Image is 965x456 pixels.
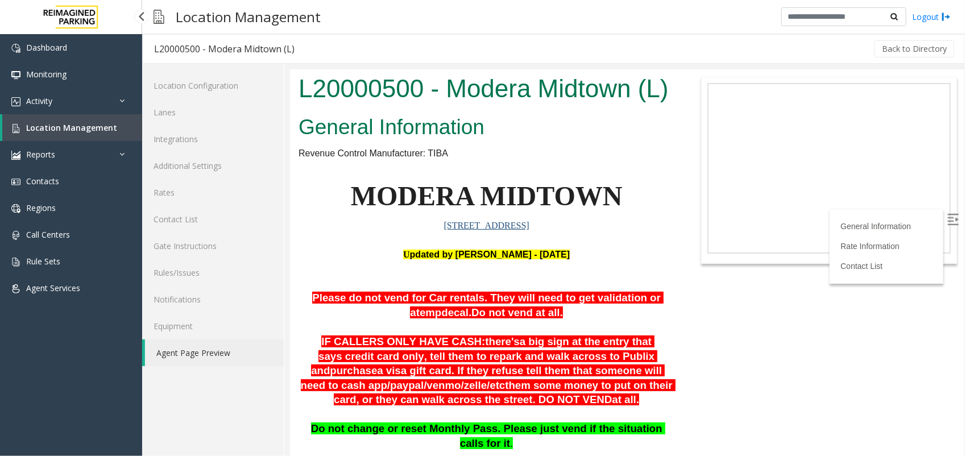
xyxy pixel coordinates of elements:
[181,237,273,249] span: Do not vend at all.
[26,176,59,186] span: Contacts
[26,256,60,267] span: Rule Sets
[657,144,669,156] img: Open/Close Sidebar Menu
[11,44,20,53] img: 'icon'
[26,283,80,293] span: Agent Services
[171,310,174,322] span: /
[142,233,284,259] a: Gate Instructions
[11,258,20,267] img: 'icon'
[151,237,181,249] span: decal.
[134,310,136,322] span: /
[11,71,20,80] img: 'icon'
[174,310,197,322] span: zelle
[31,266,195,278] span: IF CALLERS ONLY HAVE CASH:
[11,295,375,322] span: a visa gift card. If they refuse tell them that someone will need to cash app/
[11,284,20,293] img: 'icon'
[875,40,954,57] button: Back to Directory
[322,324,349,336] span: at all.
[220,368,223,380] span: .
[26,202,56,213] span: Regions
[26,229,70,240] span: Call Centers
[200,310,215,322] span: etc
[11,124,20,133] img: 'icon'
[11,97,20,106] img: 'icon'
[40,295,87,307] span: purchase
[9,43,384,73] h2: General Information
[142,313,284,339] a: Equipment
[113,180,120,190] font: U
[21,266,367,307] span: a big sign at the entry that says credit card only, tell them to repark and walk across to Publix...
[11,204,20,213] img: 'icon'
[550,192,593,201] a: Contact List
[142,259,284,286] a: Rules/Issues
[2,114,142,141] a: Location Management
[61,111,333,142] span: MODERA MIDTOWN
[142,206,284,233] a: Contact List
[9,79,158,89] span: Revenue Control Manufacturer: TIBA
[145,339,284,366] a: Agent Page Preview
[195,266,229,278] span: there's
[100,310,134,322] span: paypal
[942,11,951,23] img: logout
[11,231,20,240] img: 'icon'
[142,286,284,313] a: Notifications
[550,172,610,181] a: Rate Information
[26,122,117,133] span: Location Management
[113,180,280,190] font: pdated by [PERSON_NAME] - [DATE]
[142,126,284,152] a: Integrations
[154,3,164,31] img: pageIcon
[170,3,326,31] h3: Location Management
[142,99,284,126] a: Lanes
[197,310,200,322] span: /
[912,11,951,23] a: Logout
[154,42,295,56] div: L20000500 - Modera Midtown (L)
[142,72,284,99] a: Location Configuration
[26,149,55,160] span: Reports
[11,151,20,160] img: 'icon'
[142,179,284,206] a: Rates
[21,353,375,380] span: Do not change or reset Monthly Pass. Please just vend if the situation calls for it
[22,222,374,249] span: Please do not vend for Car rentals. They will need to get validation or a
[11,177,20,186] img: 'icon'
[550,152,621,161] a: General Information
[142,152,284,179] a: Additional Settings
[44,310,386,337] span: them some money to put on their card, or they can walk across the street. DO NOT VEND
[126,237,152,249] span: temp
[9,2,384,37] h1: L20000500 - Modera Midtown (L)
[26,42,67,53] span: Dashboard
[154,151,239,161] a: [STREET_ADDRESS]
[136,310,171,322] span: venmo
[26,69,67,80] span: Monitoring
[26,96,52,106] span: Activity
